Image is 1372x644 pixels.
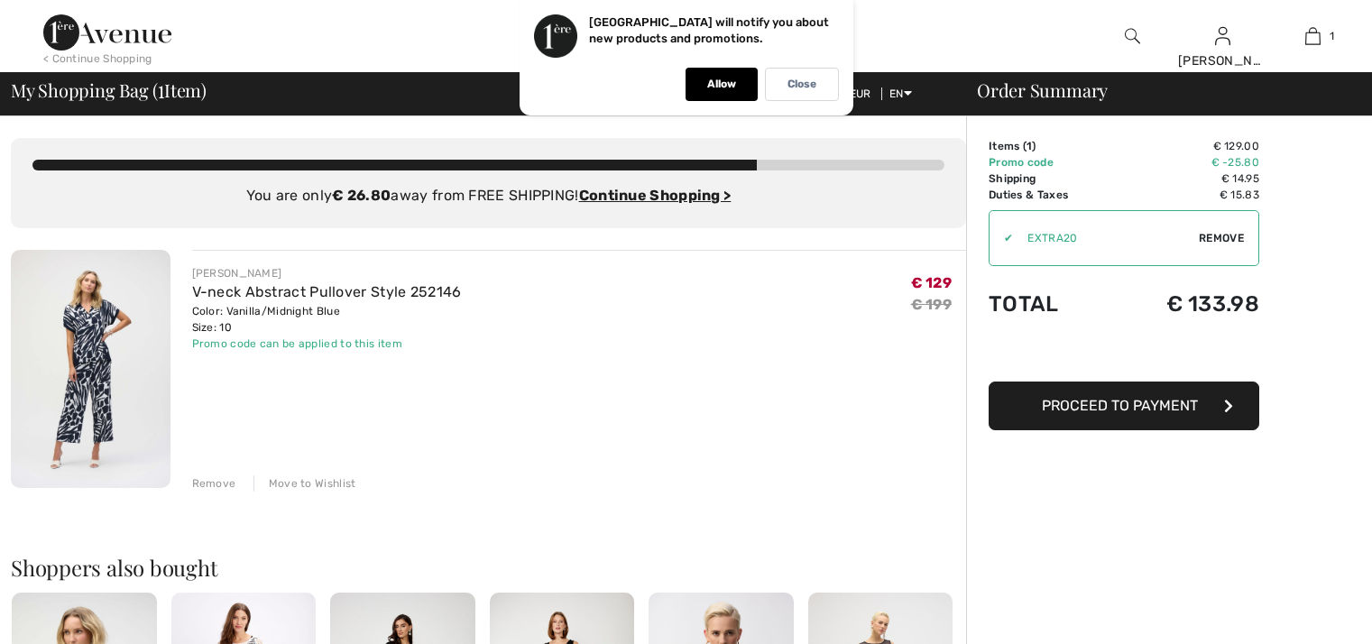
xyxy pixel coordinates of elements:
img: My Bag [1305,25,1321,47]
div: Remove [192,475,236,492]
div: Color: Vanilla/Midnight Blue Size: 10 [192,303,462,336]
img: 1ère Avenue [43,14,171,51]
td: Shipping [989,170,1113,187]
td: Promo code [989,154,1113,170]
span: My Shopping Bag ( Item) [11,81,207,99]
td: € 133.98 [1113,273,1259,335]
td: € 129.00 [1113,138,1259,154]
p: [GEOGRAPHIC_DATA] will notify you about new products and promotions. [589,15,829,45]
span: € 129 [911,274,953,291]
iframe: PayPal [989,335,1259,375]
span: 1 [1027,140,1032,152]
p: Close [787,78,816,91]
td: Total [989,273,1113,335]
span: 1 [158,77,164,100]
div: Move to Wishlist [253,475,356,492]
img: search the website [1125,25,1140,47]
div: ✔ [990,230,1013,246]
div: Promo code can be applied to this item [192,336,462,352]
div: [PERSON_NAME] [1178,51,1266,70]
td: Duties & Taxes [989,187,1113,203]
strong: € 26.80 [332,187,391,204]
a: Sign In [1215,27,1230,44]
s: € 199 [911,296,953,313]
div: [PERSON_NAME] [192,265,462,281]
td: € 14.95 [1113,170,1259,187]
div: < Continue Shopping [43,51,152,67]
a: Continue Shopping > [579,187,732,204]
td: Items ( ) [989,138,1113,154]
input: Promo code [1013,211,1199,265]
h2: Shoppers also bought [11,557,966,578]
img: My Info [1215,25,1230,47]
td: € -25.80 [1113,154,1259,170]
p: Allow [707,78,736,91]
span: Proceed to Payment [1042,397,1198,414]
button: Proceed to Payment [989,382,1259,430]
span: EN [889,87,912,100]
div: You are only away from FREE SHIPPING! [32,185,944,207]
a: V-neck Abstract Pullover Style 252146 [192,283,462,300]
img: V-neck Abstract Pullover Style 252146 [11,250,170,488]
a: 1 [1268,25,1357,47]
td: € 15.83 [1113,187,1259,203]
div: Order Summary [955,81,1361,99]
span: 1 [1330,28,1334,44]
span: Remove [1199,230,1244,246]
